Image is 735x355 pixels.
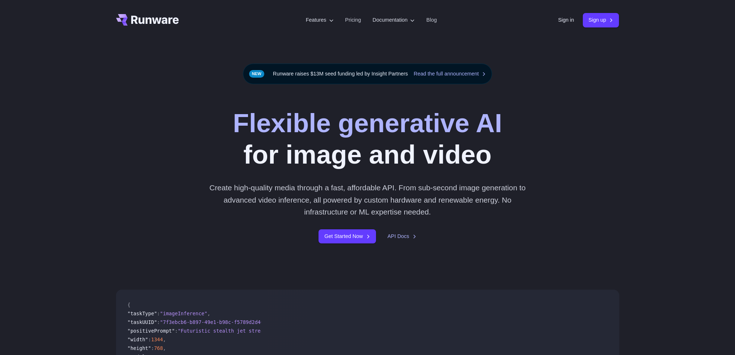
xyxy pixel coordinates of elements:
span: : [148,337,151,342]
span: , [207,311,210,316]
span: : [175,328,178,334]
strong: Flexible generative AI [233,108,502,138]
span: , [163,337,166,342]
span: "taskUUID" [128,319,157,325]
a: Sign in [558,16,574,24]
span: "positivePrompt" [128,328,175,334]
span: "7f3ebcb6-b897-49e1-b98c-f5789d2d40d7" [160,319,273,325]
label: Features [306,16,334,24]
a: Blog [426,16,437,24]
span: "height" [128,345,151,351]
span: 768 [154,345,163,351]
a: Go to / [116,14,179,26]
p: Create high-quality media through a fast, affordable API. From sub-second image generation to adv... [206,182,529,218]
span: : [151,345,154,351]
a: Get Started Now [319,229,376,243]
label: Documentation [373,16,415,24]
span: "taskType" [128,311,157,316]
a: Sign up [583,13,619,27]
h1: for image and video [233,107,502,170]
span: "Futuristic stealth jet streaking through a neon-lit cityscape with glowing purple exhaust" [178,328,447,334]
a: Pricing [345,16,361,24]
div: Runware raises $13M seed funding led by Insight Partners [243,64,492,84]
span: : [157,311,160,316]
span: { [128,302,131,308]
span: , [163,345,166,351]
span: "imageInference" [160,311,208,316]
span: 1344 [151,337,163,342]
span: "width" [128,337,148,342]
a: API Docs [388,232,416,241]
a: Read the full announcement [414,70,486,78]
span: : [157,319,160,325]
